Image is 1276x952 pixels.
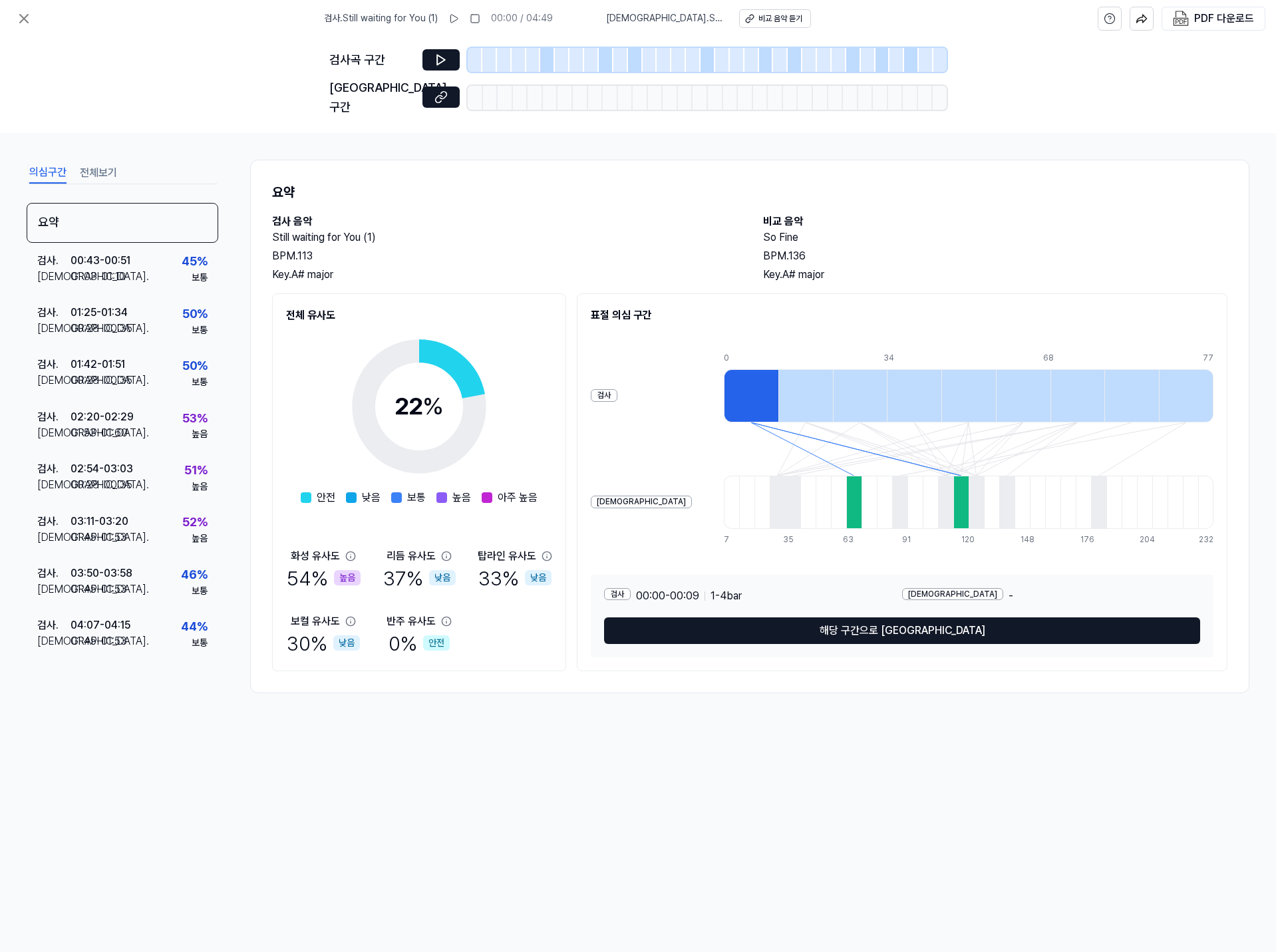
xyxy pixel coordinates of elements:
div: [DEMOGRAPHIC_DATA] . [37,373,71,389]
div: [DEMOGRAPHIC_DATA] [902,588,1003,601]
div: 00:00 / 04:49 [491,12,553,25]
div: 검사 [591,389,617,402]
div: 보통 [192,271,208,285]
div: [DEMOGRAPHIC_DATA] . [37,321,71,337]
img: PDF Download [1173,11,1189,27]
button: 비교 음악 듣기 [739,9,811,28]
div: 검사 . [37,617,71,633]
h2: So Fine [763,230,1227,245]
button: 해당 구간으로 [GEOGRAPHIC_DATA] [604,617,1200,644]
div: 52 % [182,513,208,532]
div: 00:28 - 00:35 [71,321,132,337]
div: 0 % [389,629,450,657]
span: 00:00 - 00:09 [636,588,699,604]
div: 보통 [192,637,208,650]
h1: 요약 [272,182,1227,203]
div: 검사 . [37,253,71,269]
div: [DEMOGRAPHIC_DATA] . [37,530,71,546]
div: 7 [724,534,739,546]
div: 요약 [27,203,218,243]
div: 33 % [478,564,552,592]
div: 91 [902,534,917,546]
div: 68 [1043,353,1098,364]
div: [DEMOGRAPHIC_DATA] . [37,425,71,441]
div: 비교 음악 듣기 [758,13,802,25]
div: 01:45 - 01:53 [71,530,127,546]
div: 검사 . [37,514,71,530]
div: 보통 [192,324,208,337]
div: 검사곡 구간 [329,51,414,70]
div: [DEMOGRAPHIC_DATA] . [37,477,71,493]
div: 화성 유사도 [291,548,340,564]
div: 검사 . [37,565,71,581]
div: 01:53 - 01:60 [71,425,128,441]
img: share [1136,13,1148,25]
div: [DEMOGRAPHIC_DATA] [591,496,692,508]
div: 204 [1140,534,1155,546]
div: 54 % [287,564,361,592]
button: 전체보기 [80,162,117,184]
div: 낮음 [429,570,456,586]
span: 높음 [452,490,471,506]
div: 51 % [184,461,208,480]
div: 탑라인 유사도 [478,548,536,564]
button: 의심구간 [29,162,67,184]
div: 04:07 - 04:15 [71,617,130,633]
div: 50 % [182,357,208,376]
button: help [1098,7,1122,31]
div: 01:42 - 01:51 [71,357,125,373]
span: 낮음 [362,490,381,506]
div: 검사 . [37,357,71,373]
div: 보통 [192,376,208,389]
div: [GEOGRAPHIC_DATA] 구간 [329,79,414,117]
div: 02:54 - 03:03 [71,461,133,477]
div: 낮음 [333,635,360,651]
div: Key. A# major [272,267,736,283]
div: PDF 다운로드 [1194,10,1254,27]
div: 리듬 유사도 [387,548,436,564]
h2: 표절 의심 구간 [591,307,1213,323]
div: 보컬 유사도 [291,613,340,629]
div: - [902,588,1200,604]
div: 높음 [192,480,208,494]
div: 낮음 [525,570,552,586]
div: 검사 . [37,461,71,477]
div: 34 [883,353,938,364]
svg: help [1104,12,1116,25]
span: 아주 높음 [498,490,538,506]
div: 01:45 - 01:53 [71,581,127,597]
div: 53 % [182,409,208,428]
div: 148 [1021,534,1036,546]
div: 반주 유사도 [387,613,436,629]
span: 1 - 4 bar [711,588,742,604]
div: 01:25 - 01:34 [71,305,128,321]
div: [DEMOGRAPHIC_DATA] . [37,269,71,285]
span: % [422,392,444,420]
div: 02:20 - 02:29 [71,409,134,425]
div: 00:28 - 00:35 [71,373,132,389]
div: BPM. 136 [763,248,1227,264]
div: [DEMOGRAPHIC_DATA] . [37,633,71,649]
h2: Still waiting for You (1) [272,230,736,245]
div: 01:45 - 01:53 [71,633,127,649]
div: 보통 [192,585,208,598]
div: 22 [395,389,444,424]
div: 44 % [181,617,208,637]
span: 안전 [317,490,335,506]
div: 높음 [192,428,208,441]
div: 30 % [287,629,360,657]
div: 77 [1203,353,1213,364]
div: 안전 [423,635,450,651]
span: 보통 [407,490,426,506]
div: 검사 . [37,409,71,425]
h2: 검사 음악 [272,214,736,230]
div: 0 [724,353,778,364]
div: 검사 [604,588,631,601]
div: 46 % [181,565,208,585]
button: PDF 다운로드 [1170,7,1257,30]
div: 03:50 - 03:58 [71,565,132,581]
span: [DEMOGRAPHIC_DATA] . So Fine [606,12,723,25]
div: 176 [1080,534,1096,546]
div: 50 % [182,305,208,324]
